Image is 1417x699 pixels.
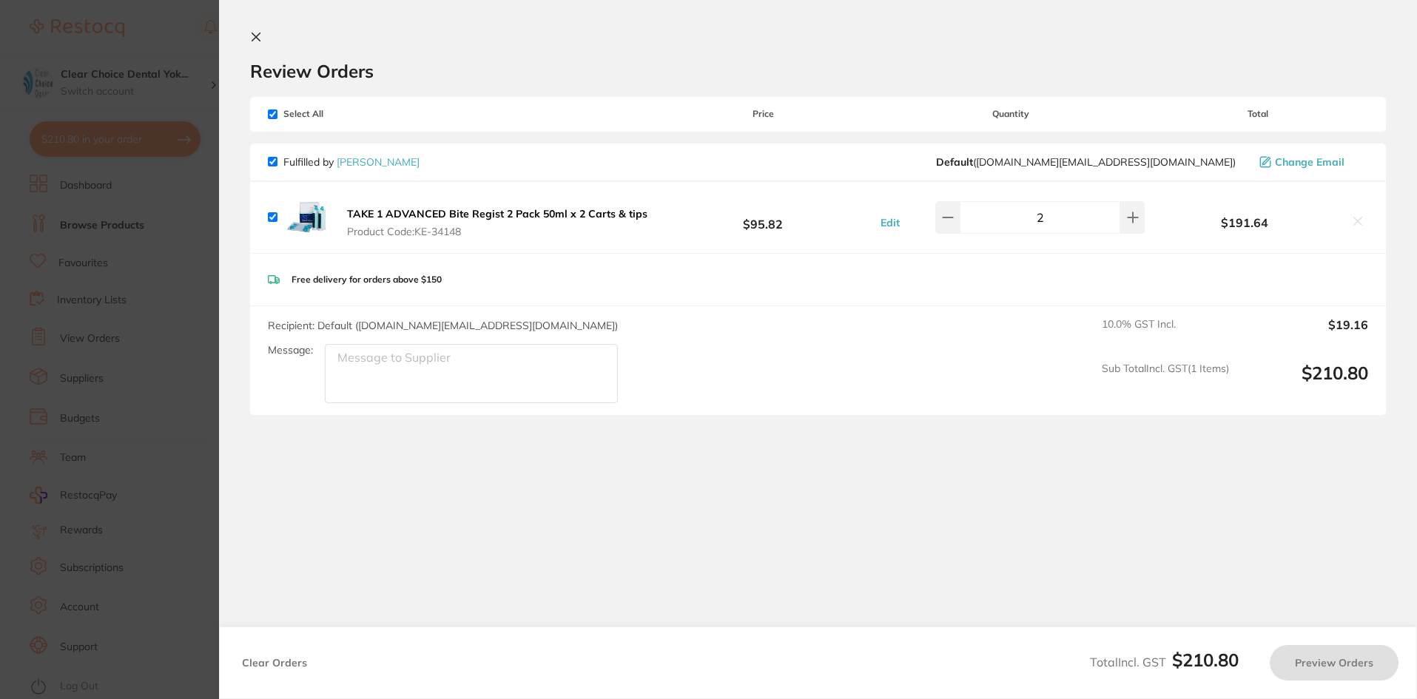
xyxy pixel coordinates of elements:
[283,194,331,241] img: ZHUyMWY0MA
[653,109,872,119] span: Price
[1102,318,1229,351] span: 10.0 % GST Incl.
[1255,155,1368,169] button: Change Email
[1270,645,1399,681] button: Preview Orders
[1090,655,1239,669] span: Total Incl. GST
[283,156,420,168] p: Fulfilled by
[653,203,872,231] b: $95.82
[936,156,1236,168] span: customer.care@henryschein.com.au
[1172,649,1239,671] b: $210.80
[347,226,647,237] span: Product Code: KE-34148
[268,344,313,357] label: Message:
[250,60,1386,82] h2: Review Orders
[238,645,312,681] button: Clear Orders
[337,155,420,169] a: [PERSON_NAME]
[1241,362,1368,403] output: $210.80
[268,319,618,332] span: Recipient: Default ( [DOMAIN_NAME][EMAIL_ADDRESS][DOMAIN_NAME] )
[873,109,1148,119] span: Quantity
[268,109,416,119] span: Select All
[347,207,647,220] b: TAKE 1 ADVANCED Bite Regist 2 Pack 50ml x 2 Carts & tips
[1241,318,1368,351] output: $19.16
[1102,362,1229,403] span: Sub Total Incl. GST ( 1 Items)
[876,216,904,229] button: Edit
[1148,216,1342,229] b: $191.64
[1148,109,1368,119] span: Total
[936,155,973,169] b: Default
[292,274,442,285] p: Free delivery for orders above $150
[1275,156,1344,168] span: Change Email
[343,207,652,238] button: TAKE 1 ADVANCED Bite Regist 2 Pack 50ml x 2 Carts & tips Product Code:KE-34148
